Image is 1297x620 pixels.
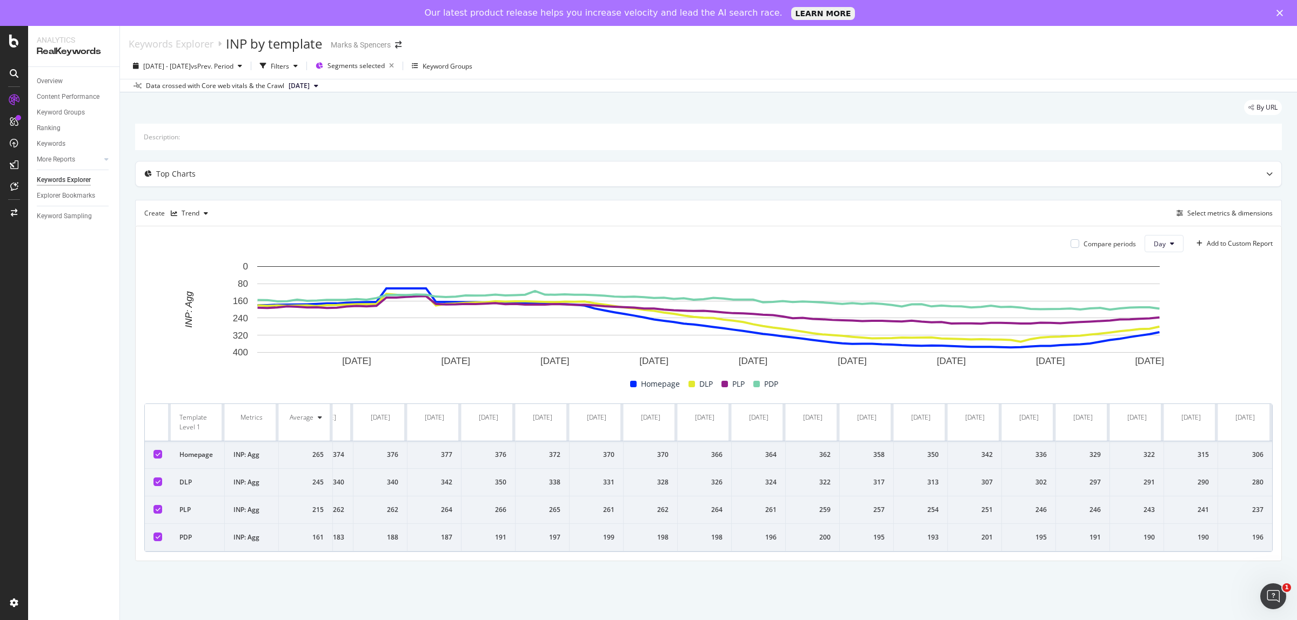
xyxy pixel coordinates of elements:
[524,505,560,515] div: 265
[848,505,885,515] div: 257
[1084,239,1136,248] div: Compare periods
[911,413,931,422] div: [DATE]
[416,533,452,542] div: 187
[289,81,310,91] span: 2025 Aug. 7th
[1065,450,1101,460] div: 329
[37,35,111,45] div: Analytics
[1227,505,1263,515] div: 237
[937,356,966,366] text: [DATE]
[37,91,112,103] a: Content Performance
[37,91,99,103] div: Content Performance
[37,190,112,201] a: Explorer Bookmarks
[233,331,248,341] text: 320
[1065,477,1101,487] div: 297
[1073,413,1093,422] div: [DATE]
[271,62,289,71] div: Filters
[1065,505,1101,515] div: 246
[686,450,723,460] div: 366
[1282,583,1291,592] span: 1
[533,413,552,422] div: [DATE]
[699,378,713,390] span: DLP
[156,169,196,179] div: Top Charts
[957,533,993,542] div: 201
[578,533,614,542] div: 199
[225,496,279,524] td: INP: Agg
[957,450,993,460] div: 342
[395,41,402,49] div: arrow-right-arrow-left
[37,174,112,186] a: Keywords Explorer
[144,261,1273,369] svg: A chart.
[129,57,246,75] button: [DATE] - [DATE]vsPrev. Period
[407,57,477,75] button: Keyword Groups
[191,62,233,71] span: vs Prev. Period
[37,107,112,118] a: Keyword Groups
[362,450,398,460] div: 376
[470,450,506,460] div: 376
[1036,356,1065,366] text: [DATE]
[184,291,194,328] text: INP: Agg
[1011,477,1047,487] div: 302
[243,262,248,272] text: 0
[225,524,279,551] td: INP: Agg
[1065,533,1101,542] div: 191
[226,35,322,53] div: INP by template
[1227,533,1263,542] div: 196
[327,61,385,70] span: Segments selected
[225,441,279,469] td: INP: Agg
[146,81,284,91] div: Data crossed with Core web vitals & the Crawl
[641,413,660,422] div: [DATE]
[425,413,444,422] div: [DATE]
[686,505,723,515] div: 264
[37,154,75,165] div: More Reports
[1154,239,1166,248] span: Day
[37,211,92,222] div: Keyword Sampling
[1227,477,1263,487] div: 280
[794,505,831,515] div: 259
[144,205,212,222] div: Create
[957,477,993,487] div: 307
[182,210,199,217] div: Trend
[740,505,777,515] div: 261
[288,533,324,542] div: 161
[129,38,213,50] div: Keywords Explorer
[179,413,216,432] div: Template Level 1
[171,441,225,469] td: Homepage
[524,450,560,460] div: 372
[639,356,668,366] text: [DATE]
[1135,356,1164,366] text: [DATE]
[479,413,498,422] div: [DATE]
[1227,450,1263,460] div: 306
[37,174,91,186] div: Keywords Explorer
[233,296,248,306] text: 160
[695,413,714,422] div: [DATE]
[37,138,112,150] a: Keywords
[423,62,472,71] div: Keyword Groups
[587,413,606,422] div: [DATE]
[442,356,471,366] text: [DATE]
[540,356,570,366] text: [DATE]
[233,348,248,358] text: 400
[1119,450,1155,460] div: 322
[342,356,371,366] text: [DATE]
[37,123,61,134] div: Ranking
[288,450,324,460] div: 265
[362,477,398,487] div: 340
[524,533,560,542] div: 197
[371,413,390,422] div: [DATE]
[1145,235,1184,252] button: Day
[791,7,855,20] a: LEARN MORE
[1127,413,1147,422] div: [DATE]
[233,313,248,324] text: 240
[144,132,180,141] div: Description:
[578,450,614,460] div: 370
[764,378,778,390] span: PDP
[37,76,112,87] a: Overview
[1260,583,1286,609] iframe: Intercom live chat
[1187,208,1273,218] div: Select metrics & dimensions
[1172,207,1273,220] button: Select metrics & dimensions
[470,505,506,515] div: 266
[686,533,723,542] div: 198
[311,57,398,75] button: Segments selected
[1173,533,1209,542] div: 190
[1181,413,1201,422] div: [DATE]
